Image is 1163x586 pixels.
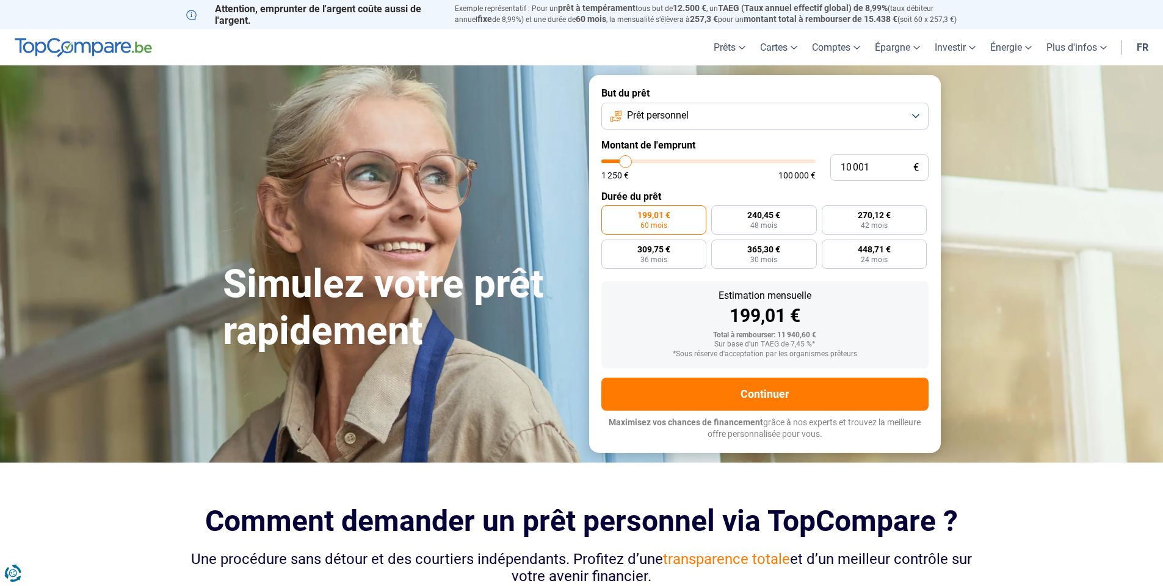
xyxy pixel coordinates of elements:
a: Cartes [753,29,805,65]
span: 270,12 € [858,211,891,219]
span: 240,45 € [747,211,780,219]
span: 257,3 € [690,14,718,24]
img: TopCompare [15,38,152,57]
span: transparence totale [663,551,790,568]
span: € [913,163,919,173]
span: 1 250 € [601,171,629,180]
a: Comptes [805,29,868,65]
a: Énergie [983,29,1039,65]
span: 365,30 € [747,245,780,254]
div: Sur base d'un TAEG de 7,45 %* [611,340,919,349]
a: Plus d'infos [1039,29,1114,65]
span: prêt à tempérament [558,3,636,13]
span: 100 000 € [778,171,816,180]
span: 12.500 € [673,3,706,13]
span: Prêt personnel [627,109,689,122]
div: Estimation mensuelle [611,291,919,301]
div: Une procédure sans détour et des courtiers indépendants. Profitez d’une et d’un meilleur contrôle... [186,551,977,586]
span: montant total à rembourser de 15.438 € [744,14,897,24]
span: 36 mois [640,256,667,263]
a: fr [1129,29,1156,65]
p: Attention, emprunter de l'argent coûte aussi de l'argent. [186,3,440,26]
label: Montant de l'emprunt [601,139,929,151]
p: Exemple représentatif : Pour un tous but de , un (taux débiteur annuel de 8,99%) et une durée de ... [455,3,977,25]
a: Prêts [706,29,753,65]
span: fixe [477,14,492,24]
h1: Simulez votre prêt rapidement [223,261,574,355]
span: TAEG (Taux annuel effectif global) de 8,99% [718,3,888,13]
a: Épargne [868,29,927,65]
p: grâce à nos experts et trouvez la meilleure offre personnalisée pour vous. [601,417,929,441]
h2: Comment demander un prêt personnel via TopCompare ? [186,504,977,538]
span: 60 mois [576,14,606,24]
span: 30 mois [750,256,777,263]
span: 24 mois [861,256,888,263]
span: 448,71 € [858,245,891,254]
label: But du prêt [601,87,929,99]
span: Maximisez vos chances de financement [609,417,763,427]
span: 309,75 € [637,245,670,254]
div: *Sous réserve d'acceptation par les organismes prêteurs [611,350,919,359]
span: 60 mois [640,222,667,229]
div: 199,01 € [611,307,919,325]
div: Total à rembourser: 11 940,60 € [611,331,919,340]
span: 48 mois [750,222,777,229]
a: Investir [927,29,983,65]
span: 199,01 € [637,211,670,219]
button: Continuer [601,378,929,411]
span: 42 mois [861,222,888,229]
button: Prêt personnel [601,103,929,130]
label: Durée du prêt [601,191,929,202]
